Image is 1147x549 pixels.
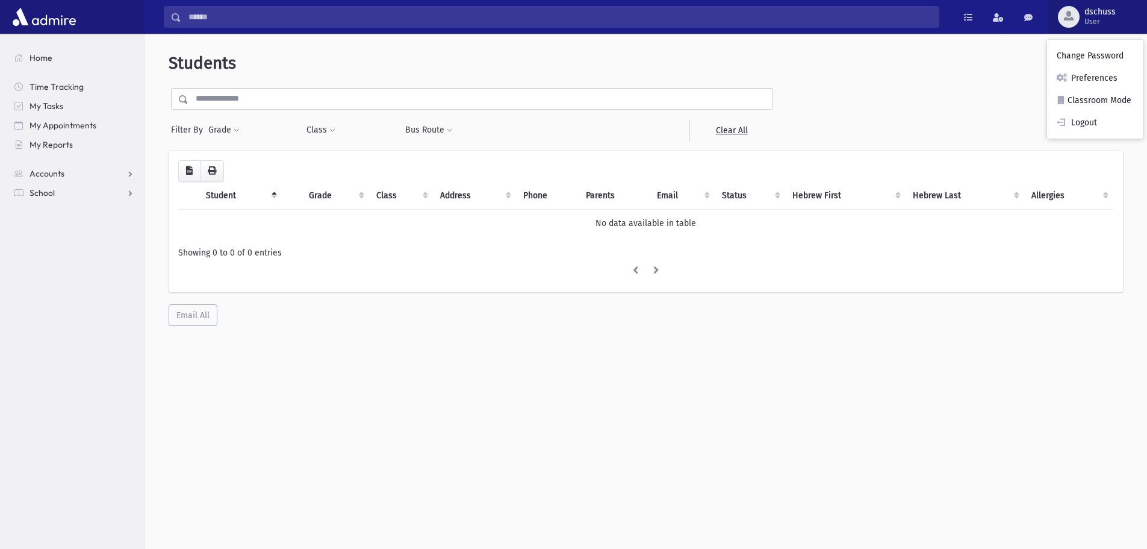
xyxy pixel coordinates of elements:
th: Phone [516,182,578,210]
a: Logout [1047,111,1143,134]
a: My Appointments [5,116,144,135]
span: My Tasks [30,101,63,111]
button: Class [306,119,336,141]
th: Grade: activate to sort column ascending [302,182,369,210]
button: Email All [169,304,217,326]
span: dschuss [1084,7,1116,17]
input: Search [181,6,939,28]
th: Address: activate to sort column ascending [433,182,516,210]
span: Filter By [171,124,208,136]
a: My Reports [5,135,144,154]
button: CSV [178,160,200,182]
a: Accounts [5,164,144,183]
th: Status: activate to sort column ascending [715,182,785,210]
th: Hebrew First: activate to sort column ascending [785,182,906,210]
button: Grade [208,119,240,141]
a: Classroom Mode [1047,89,1143,111]
a: Time Tracking [5,77,144,96]
th: Hebrew Last: activate to sort column ascending [906,182,1024,210]
span: Accounts [30,168,64,179]
th: Allergies: activate to sort column ascending [1024,182,1113,210]
th: Class: activate to sort column ascending [369,182,433,210]
th: Parents [579,182,650,210]
span: User [1084,17,1116,27]
a: Preferences [1047,67,1143,89]
span: My Appointments [30,120,96,131]
span: Home [30,52,52,63]
th: Student: activate to sort column descending [199,182,282,210]
td: No data available in table [178,209,1113,237]
a: Home [5,48,144,67]
img: AdmirePro [10,5,79,29]
span: Students [169,53,236,73]
span: My Reports [30,139,73,150]
a: My Tasks [5,96,144,116]
a: Change Password [1047,45,1143,67]
th: Email: activate to sort column ascending [650,182,715,210]
button: Print [200,160,224,182]
a: Clear All [689,119,773,141]
a: School [5,183,144,202]
button: Bus Route [405,119,453,141]
span: Time Tracking [30,81,84,92]
span: School [30,187,55,198]
div: Showing 0 to 0 of 0 entries [178,246,1113,259]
